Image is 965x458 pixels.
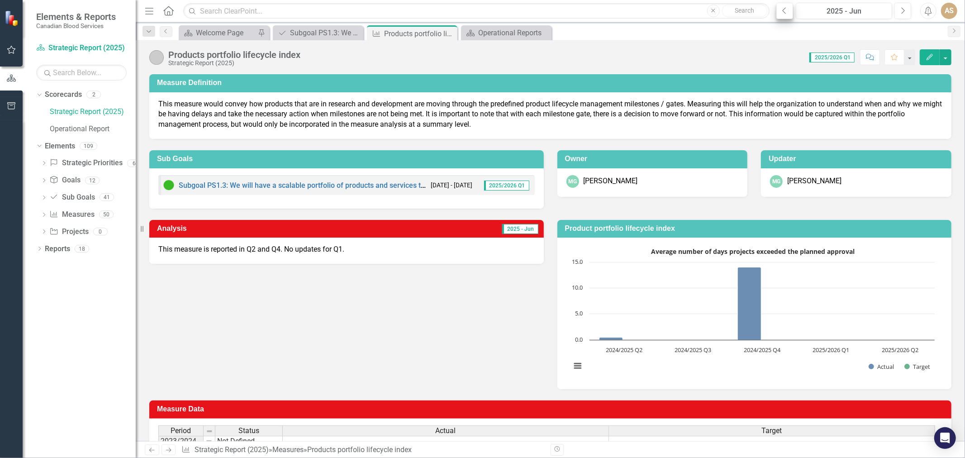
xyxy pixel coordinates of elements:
[183,3,770,19] input: Search ClearPoint...
[215,436,283,447] td: Not Defined
[163,180,174,191] img: On Target
[5,10,20,26] img: ClearPoint Strategy
[49,175,80,186] a: Goals
[99,211,114,219] div: 50
[605,346,642,354] text: 2024/2025 Q2
[181,445,543,455] div: » »
[45,244,70,254] a: Reports
[50,124,136,134] a: Operational Report
[275,27,361,38] a: Subgoal PS1.3: We will have a scalable portfolio of products and services that evolves to include...
[809,52,855,62] span: 2025/2026 Q1
[599,262,900,340] g: Actual, bar series 1 of 2 with 5 bars.
[45,90,82,100] a: Scorecards
[571,359,584,372] button: View chart menu, Average number of days projects exceeded the planned approval
[502,224,538,234] span: 2025 - Jun
[722,5,767,17] button: Search
[49,210,94,220] a: Measures
[85,177,100,184] div: 12
[196,27,256,38] div: Welcome Page
[431,181,473,190] small: [DATE] - [DATE]
[436,427,456,435] span: Actual
[93,228,108,235] div: 0
[575,335,583,343] text: 0.0
[158,99,942,130] p: This measure would convey how products that are in research and development are moving through th...
[168,50,300,60] div: Products portfolio lifecycle index
[36,43,127,53] a: Strategic Report (2025)
[584,176,638,186] div: [PERSON_NAME]
[157,224,327,233] h3: Analysis
[787,176,841,186] div: [PERSON_NAME]
[566,175,579,188] div: MG
[100,194,114,201] div: 41
[565,224,947,233] h3: Product portfolio lifecycle index
[799,6,889,17] div: 2025 - Jun
[206,428,213,435] img: 8DAGhfEEPCf229AAAAAElFTkSuQmCC
[882,346,918,354] text: 2025/2026 Q2
[737,267,761,340] path: 2024/2025 Q4, 14. Actual.
[934,427,956,449] div: Open Intercom Messenger
[49,227,88,237] a: Projects
[36,11,116,22] span: Elements & Reports
[157,405,947,413] h3: Measure Data
[205,438,213,445] img: 8DAGhfEEPCf229AAAAAElFTkSuQmCC
[45,141,75,152] a: Elements
[80,142,97,150] div: 109
[869,363,894,371] button: Show Actual
[735,7,754,14] span: Search
[49,158,122,168] a: Strategic Priorities
[675,346,711,354] text: 2024/2025 Q3
[941,3,957,19] button: AS
[762,427,782,435] span: Target
[171,427,191,435] span: Period
[158,244,535,255] p: This measure is reported in Q2 and Q4. No updates for Q1.
[478,27,549,38] div: Operational Reports
[49,192,95,203] a: Sub Goals
[572,283,583,291] text: 10.0
[158,436,204,447] td: 2023/2024 Q1
[179,181,705,190] a: Subgoal PS1.3: We will have a scalable portfolio of products and services that evolves to include...
[307,445,412,454] div: Products portfolio lifecycle index
[86,91,101,99] div: 2
[565,155,743,163] h3: Owner
[384,28,455,39] div: Products portfolio lifecycle index
[744,346,781,354] text: 2024/2025 Q4
[904,363,931,371] button: Show Target
[290,27,361,38] div: Subgoal PS1.3: We will have a scalable portfolio of products and services that evolves to include...
[50,107,136,117] a: Strategic Report (2025)
[566,244,939,380] svg: Interactive chart
[238,427,259,435] span: Status
[272,445,304,454] a: Measures
[770,175,783,188] div: MG
[796,3,892,19] button: 2025 - Jun
[877,363,894,371] text: Actual
[484,181,529,191] span: 2025/2026 Q1
[575,309,583,317] text: 5.0
[195,445,269,454] a: Strategic Report (2025)
[168,60,300,67] div: Strategic Report (2025)
[181,27,256,38] a: Welcome Page
[651,247,855,256] text: Average number of days projects exceeded the planned approval
[157,79,947,87] h3: Measure Definition
[36,22,116,29] small: Canadian Blood Services
[813,346,849,354] text: 2025/2026 Q1
[572,258,583,266] text: 15.0
[149,50,164,65] img: No Information
[157,155,539,163] h3: Sub Goals
[127,159,142,167] div: 6
[913,363,930,371] text: Target
[599,338,623,340] path: 2024/2025 Q2, 0.5. Actual.
[769,155,947,163] h3: Updater
[36,65,127,81] input: Search Below...
[75,245,89,253] div: 18
[463,27,549,38] a: Operational Reports
[566,244,943,380] div: Average number of days projects exceeded the planned approval. Highcharts interactive chart.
